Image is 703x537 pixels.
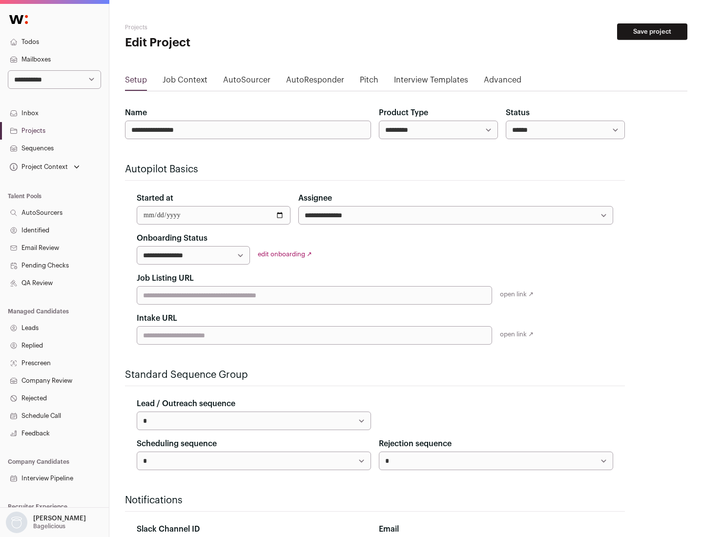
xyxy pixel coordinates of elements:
[258,251,312,257] a: edit onboarding ↗
[125,74,147,90] a: Setup
[137,523,200,535] label: Slack Channel ID
[125,23,312,31] h2: Projects
[137,312,177,324] label: Intake URL
[137,438,217,450] label: Scheduling sequence
[8,163,68,171] div: Project Context
[137,398,235,410] label: Lead / Outreach sequence
[4,10,33,29] img: Wellfound
[4,512,88,533] button: Open dropdown
[163,74,207,90] a: Job Context
[394,74,468,90] a: Interview Templates
[379,523,613,535] div: Email
[286,74,344,90] a: AutoResponder
[33,515,86,522] p: [PERSON_NAME]
[125,35,312,51] h1: Edit Project
[617,23,687,40] button: Save project
[33,522,65,530] p: Bagelicious
[379,107,428,119] label: Product Type
[125,494,625,507] h2: Notifications
[379,438,452,450] label: Rejection sequence
[125,368,625,382] h2: Standard Sequence Group
[223,74,270,90] a: AutoSourcer
[125,163,625,176] h2: Autopilot Basics
[360,74,378,90] a: Pitch
[484,74,521,90] a: Advanced
[8,160,82,174] button: Open dropdown
[298,192,332,204] label: Assignee
[137,272,194,284] label: Job Listing URL
[137,192,173,204] label: Started at
[6,512,27,533] img: nopic.png
[506,107,530,119] label: Status
[125,107,147,119] label: Name
[137,232,207,244] label: Onboarding Status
